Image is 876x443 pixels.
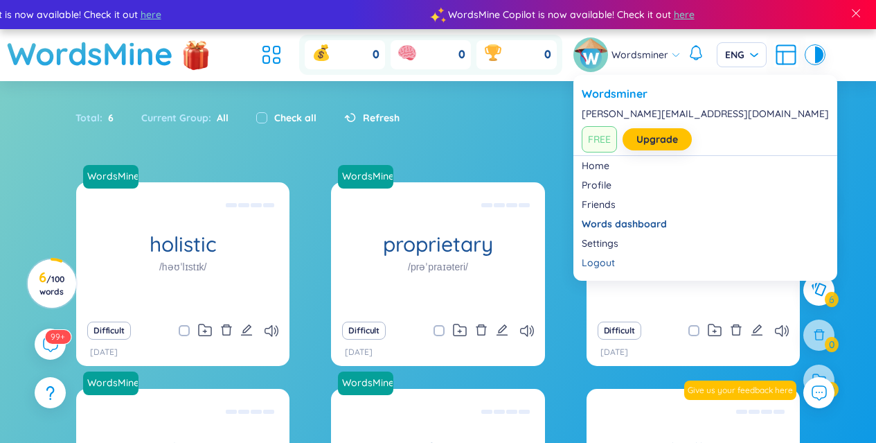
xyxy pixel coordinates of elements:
sup: 573 [45,330,71,344]
span: delete [730,324,742,336]
a: WordsMine [338,165,399,189]
span: edit [240,324,253,336]
div: Logout [582,256,829,270]
label: Check all [274,110,316,125]
a: Friends [582,198,829,211]
span: 6 [102,110,114,125]
span: delete [475,324,488,336]
div: [PERSON_NAME][EMAIL_ADDRESS][DOMAIN_NAME] [582,107,829,121]
span: delete [220,324,233,336]
button: edit [751,321,763,340]
span: FREE [582,126,617,153]
button: delete [730,321,742,340]
p: [DATE] [90,346,118,359]
h1: holistic [76,232,289,257]
a: WordsMine [7,29,173,78]
p: [DATE] [345,346,373,359]
button: edit [240,321,253,340]
button: Difficult [87,322,131,340]
a: WordsMine [337,169,395,183]
h3: 6 [36,272,67,297]
a: Settings [582,236,829,250]
span: Refresh [363,110,400,125]
a: avatar [573,37,611,72]
button: Difficult [598,322,641,340]
a: WordsMine [337,376,395,390]
span: 0 [544,47,551,62]
div: Current Group : [127,103,242,132]
a: Profile [582,178,829,192]
span: 0 [373,47,379,62]
img: flashSalesIcon.a7f4f837.png [182,34,210,76]
button: Upgrade [623,128,692,150]
a: Upgrade [636,132,678,147]
a: WordsMine [83,372,144,395]
a: WordsMine [338,372,399,395]
span: edit [496,324,508,336]
span: / 100 words [39,274,64,297]
button: delete [475,321,488,340]
a: Words dashboard [582,217,829,231]
button: edit [496,321,508,340]
button: Difficult [342,322,386,340]
span: here [118,7,139,22]
h1: proprietary [331,232,544,257]
a: WordsMine [82,376,140,390]
span: Wordsminer [611,47,668,62]
a: Wordsminer [582,86,829,101]
span: here [652,7,672,22]
img: avatar [573,37,608,72]
button: delete [220,321,233,340]
span: All [211,112,229,124]
div: Total : [75,103,127,132]
a: WordsMine [82,169,140,183]
p: [DATE] [600,346,628,359]
h1: /həʊˈlɪstɪk/ [159,259,207,275]
h1: /prəˈpraɪəteri/ [408,259,468,275]
span: 0 [458,47,465,62]
span: ENG [725,48,758,62]
a: WordsMine [83,165,144,189]
span: edit [751,324,763,336]
a: Home [582,159,829,173]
